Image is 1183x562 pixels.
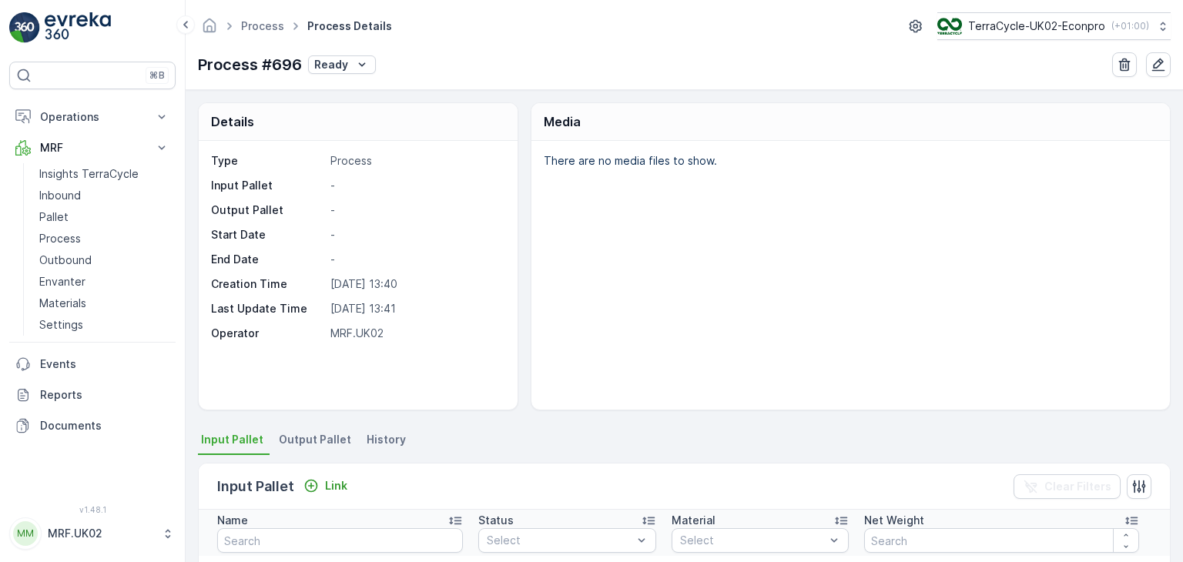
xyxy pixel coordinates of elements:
p: Clear Filters [1044,479,1111,494]
p: Material [672,513,715,528]
p: Settings [39,317,83,333]
a: Process [33,228,176,249]
p: Envanter [39,274,85,289]
p: MRF.UK02 [330,326,501,341]
p: [DATE] 13:40 [330,276,501,292]
p: Events [40,356,169,372]
a: Settings [33,314,176,336]
p: Type [211,153,324,169]
p: Insights TerraCycle [39,166,139,182]
a: Homepage [201,23,218,36]
button: Ready [308,55,376,74]
p: Media [544,112,581,131]
p: Outbound [39,253,92,268]
span: History [367,432,406,447]
p: End Date [211,252,324,267]
a: Reports [9,380,176,410]
p: - [330,227,501,243]
p: MRF [40,140,145,156]
p: Process #696 [198,53,302,76]
img: logo_light-DOdMpM7g.png [45,12,111,43]
p: Process [330,153,501,169]
input: Search [864,528,1139,553]
p: Net Weight [864,513,924,528]
p: Creation Time [211,276,324,292]
button: Operations [9,102,176,132]
p: Select [680,533,825,548]
p: Operator [211,326,324,341]
p: Link [325,478,347,493]
p: ( +01:00 ) [1111,20,1149,32]
p: Input Pallet [217,476,294,497]
a: Envanter [33,271,176,293]
p: Operations [40,109,145,125]
p: Documents [40,418,169,433]
p: Start Date [211,227,324,243]
button: MRF [9,132,176,163]
p: - [330,202,501,218]
img: terracycle_logo_wKaHoWT.png [937,18,962,35]
p: Inbound [39,188,81,203]
p: - [330,178,501,193]
a: Pallet [33,206,176,228]
p: MRF.UK02 [48,526,154,541]
p: Materials [39,296,86,311]
p: Last Update Time [211,301,324,316]
input: Search [217,528,463,553]
p: There are no media files to show. [544,153,1154,169]
p: Process [39,231,81,246]
p: Select [487,533,632,548]
p: Ready [314,57,348,72]
p: ⌘B [149,69,165,82]
a: Events [9,349,176,380]
p: Reports [40,387,169,403]
p: Name [217,513,248,528]
a: Materials [33,293,176,314]
span: Process Details [304,18,395,34]
button: MMMRF.UK02 [9,517,176,550]
p: Input Pallet [211,178,324,193]
p: [DATE] 13:41 [330,301,501,316]
span: Output Pallet [279,432,351,447]
a: Outbound [33,249,176,271]
p: TerraCycle-UK02-Econpro [968,18,1105,34]
p: Pallet [39,209,69,225]
a: Inbound [33,185,176,206]
a: Documents [9,410,176,441]
button: Link [297,477,354,495]
p: - [330,252,501,267]
p: Details [211,112,254,131]
a: Process [241,19,284,32]
p: Status [478,513,514,528]
button: Clear Filters [1014,474,1121,499]
p: Output Pallet [211,202,324,218]
div: MM [13,521,38,546]
button: TerraCycle-UK02-Econpro(+01:00) [937,12,1171,40]
span: Input Pallet [201,432,263,447]
span: v 1.48.1 [9,505,176,514]
img: logo [9,12,40,43]
a: Insights TerraCycle [33,163,176,185]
